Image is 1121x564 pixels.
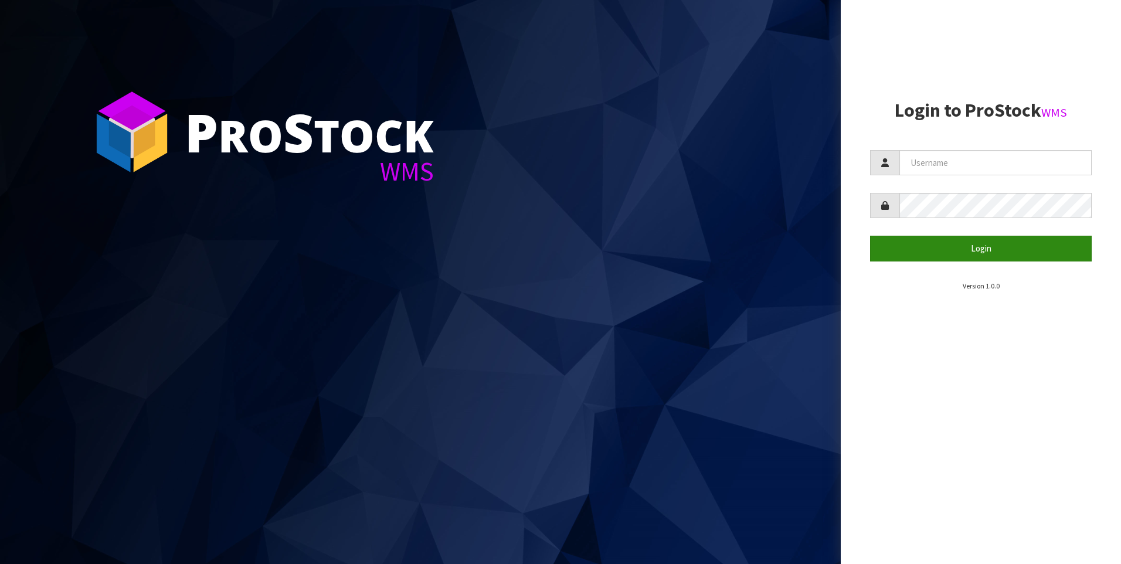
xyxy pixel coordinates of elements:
[185,106,434,158] div: ro tock
[185,158,434,185] div: WMS
[870,236,1092,261] button: Login
[899,150,1092,175] input: Username
[963,281,1000,290] small: Version 1.0.0
[283,96,314,168] span: S
[185,96,218,168] span: P
[88,88,176,176] img: ProStock Cube
[1041,105,1067,120] small: WMS
[870,100,1092,121] h2: Login to ProStock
